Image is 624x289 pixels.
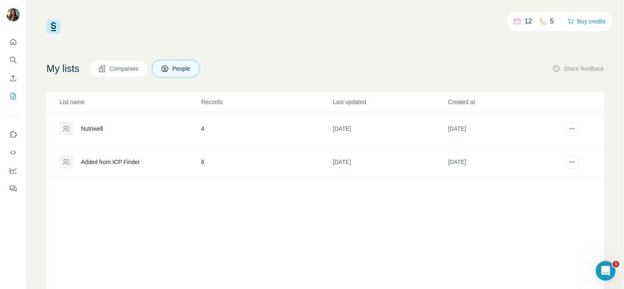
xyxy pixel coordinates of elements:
p: Last updated [333,98,448,106]
span: People [172,65,191,73]
p: Created at [448,98,563,106]
div: Added from ICP Finder [81,158,140,166]
button: Dashboard [7,163,20,178]
td: [DATE] [333,146,448,179]
button: Share feedback [552,65,604,73]
iframe: Intercom live chat [596,261,616,281]
p: 5 [550,16,554,26]
img: Avatar [7,8,20,21]
td: [DATE] [333,112,448,146]
td: [DATE] [448,146,563,179]
div: Nutriwell [81,125,103,133]
button: Search [7,53,20,67]
p: Records [201,98,332,106]
p: 12 [525,16,532,26]
span: 1 [613,261,619,268]
button: Use Surfe API [7,145,20,160]
button: Enrich CSV [7,71,20,86]
h4: My lists [46,62,79,75]
button: actions [566,122,579,135]
span: Companies [109,65,139,73]
img: Surfe Logo [46,20,60,34]
button: Quick start [7,35,20,49]
p: List name [60,98,200,106]
td: 6 [201,146,332,179]
td: [DATE] [448,112,563,146]
button: Feedback [7,181,20,196]
td: 4 [201,112,332,146]
button: Use Surfe on LinkedIn [7,127,20,142]
button: actions [566,155,579,169]
button: My lists [7,89,20,104]
button: Buy credits [568,16,606,27]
